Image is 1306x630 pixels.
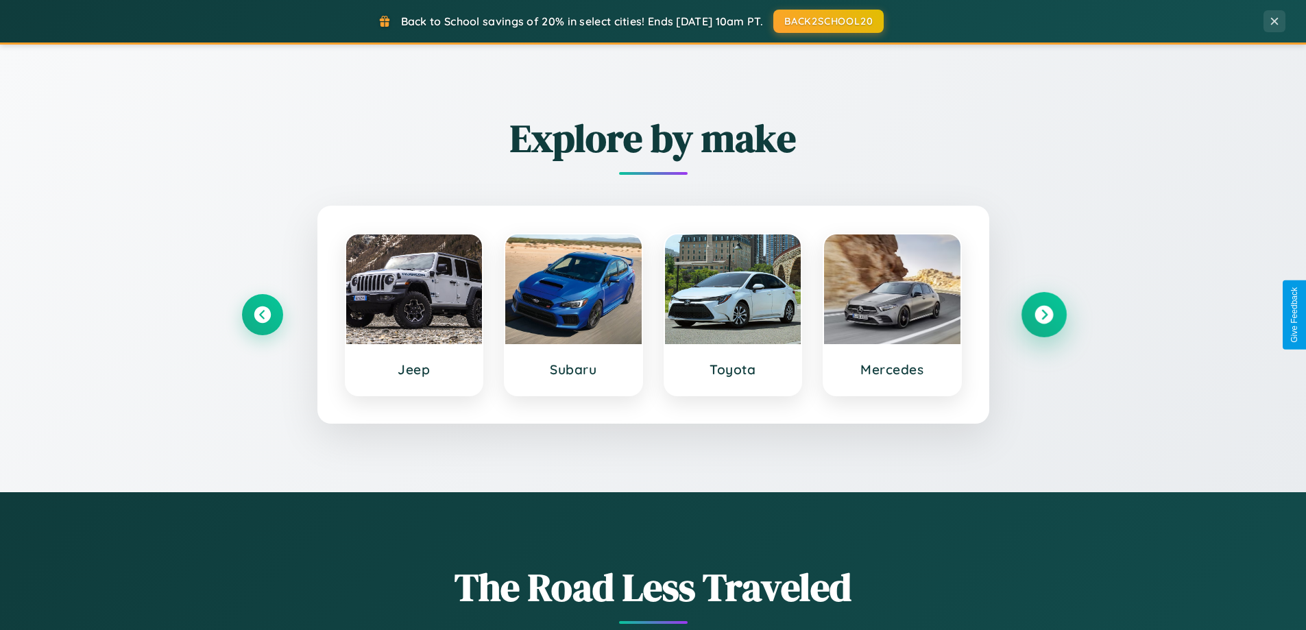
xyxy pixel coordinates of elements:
[401,14,763,28] span: Back to School savings of 20% in select cities! Ends [DATE] 10am PT.
[679,361,788,378] h3: Toyota
[242,112,1065,165] h2: Explore by make
[519,361,628,378] h3: Subaru
[838,361,947,378] h3: Mercedes
[773,10,884,33] button: BACK2SCHOOL20
[1290,287,1299,343] div: Give Feedback
[242,561,1065,614] h1: The Road Less Traveled
[360,361,469,378] h3: Jeep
